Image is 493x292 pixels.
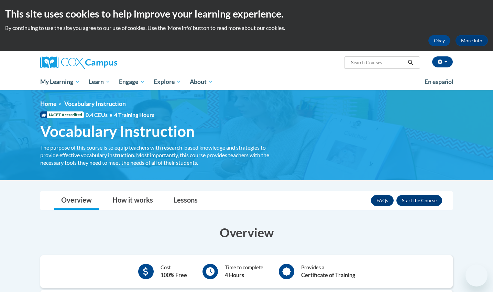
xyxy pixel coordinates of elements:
a: Home [40,100,56,107]
button: Okay [428,35,450,46]
a: Cox Campus [40,56,171,69]
span: About [190,78,213,86]
button: Account Settings [432,56,453,67]
span: En español [425,78,453,85]
span: IACET Accredited [40,111,84,118]
a: Overview [54,192,99,210]
span: Learn [89,78,110,86]
img: Cox Campus [40,56,117,69]
div: The purpose of this course is to equip teachers with research-based knowledge and strategies to p... [40,144,277,166]
button: Search [405,58,416,67]
a: About [186,74,218,90]
span: 4 Training Hours [114,111,154,118]
span: Vocabulary Instruction [64,100,126,107]
span: My Learning [40,78,80,86]
b: 100% Free [161,272,187,278]
div: Provides a [301,264,355,279]
div: Main menu [30,74,463,90]
a: Learn [84,74,115,90]
span: Vocabulary Instruction [40,122,195,140]
span: • [109,111,112,118]
a: Explore [149,74,186,90]
span: Explore [154,78,181,86]
b: 4 Hours [225,272,244,278]
a: My Learning [36,74,84,90]
button: Enroll [396,195,442,206]
b: Certificate of Training [301,272,355,278]
h2: This site uses cookies to help improve your learning experience. [5,7,488,21]
p: By continuing to use the site you agree to our use of cookies. Use the ‘More info’ button to read... [5,24,488,32]
a: More Info [456,35,488,46]
div: Cost [161,264,187,279]
a: En español [420,75,458,89]
a: FAQs [371,195,394,206]
span: Engage [119,78,145,86]
input: Search Courses [350,58,405,67]
h3: Overview [40,224,453,241]
iframe: Button to launch messaging window [465,264,487,286]
a: Engage [114,74,149,90]
span: 0.4 CEUs [86,111,154,119]
a: How it works [106,192,160,210]
div: Time to complete [225,264,263,279]
a: Lessons [167,192,205,210]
